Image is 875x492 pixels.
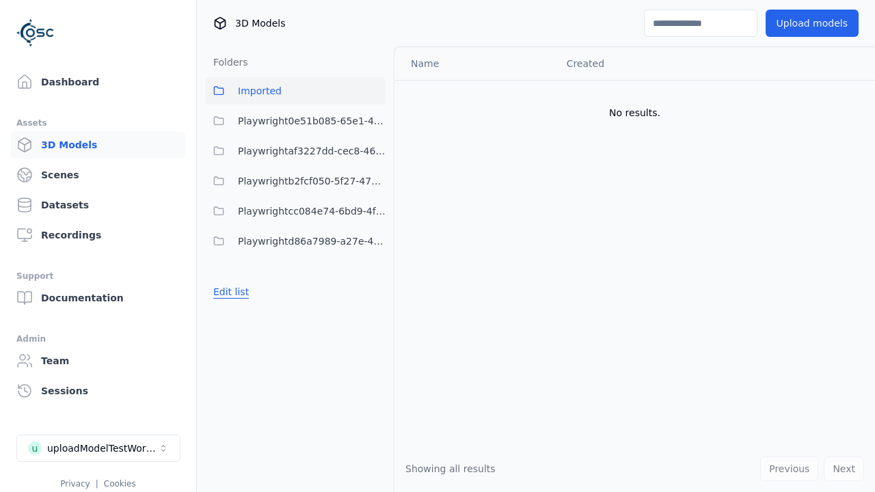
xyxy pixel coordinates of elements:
button: Edit list [205,279,257,304]
th: Created [556,47,721,80]
a: Cookies [104,479,136,489]
div: uploadModelTestWorkspace [47,441,158,455]
span: Showing all results [405,463,496,474]
a: Dashboard [11,68,185,96]
a: Scenes [11,161,185,189]
a: 3D Models [11,131,185,159]
th: Name [394,47,556,80]
button: Playwrightcc084e74-6bd9-4f7e-8d69-516a74321fe7 [205,197,386,225]
div: Assets [16,115,180,131]
span: 3D Models [235,16,285,30]
button: Imported [205,77,386,105]
div: Admin [16,331,180,347]
h3: Folders [205,55,248,69]
button: Select a workspace [16,435,180,462]
a: Datasets [11,191,185,219]
span: Imported [238,83,282,99]
span: Playwrightb2fcf050-5f27-47cb-87c2-faf00259dd62 [238,173,386,189]
a: Recordings [11,221,185,249]
a: Documentation [11,284,185,312]
span: Playwrightcc084e74-6bd9-4f7e-8d69-516a74321fe7 [238,203,386,219]
button: Playwright0e51b085-65e1-4c35-acc5-885a717d32f7 [205,107,386,135]
button: Playwrightd86a7989-a27e-4cc3-9165-73b2f9dacd14 [205,228,386,255]
span: | [96,479,98,489]
span: Playwrightaf3227dd-cec8-46a2-ae8b-b3eddda3a63a [238,143,386,159]
a: Team [11,347,185,374]
a: Privacy [60,479,90,489]
a: Sessions [11,377,185,405]
div: Support [16,268,180,284]
img: Logo [16,14,55,52]
td: No results. [394,80,875,146]
div: u [28,441,42,455]
span: Playwrightd86a7989-a27e-4cc3-9165-73b2f9dacd14 [238,233,386,249]
button: Upload models [766,10,859,37]
button: Playwrightb2fcf050-5f27-47cb-87c2-faf00259dd62 [205,167,386,195]
span: Playwright0e51b085-65e1-4c35-acc5-885a717d32f7 [238,113,386,129]
button: Playwrightaf3227dd-cec8-46a2-ae8b-b3eddda3a63a [205,137,386,165]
